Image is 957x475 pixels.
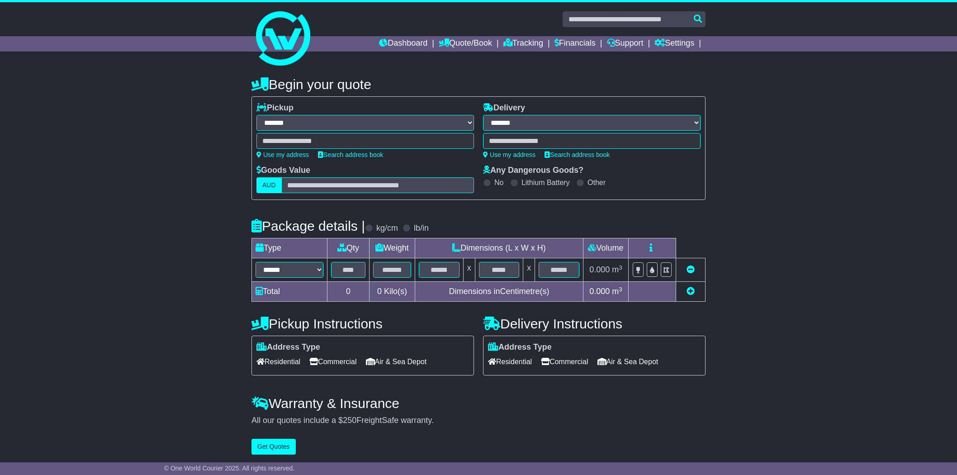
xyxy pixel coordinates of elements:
[545,151,610,158] a: Search address book
[251,316,474,331] h4: Pickup Instructions
[327,282,370,302] td: 0
[256,355,300,369] span: Residential
[256,151,309,158] a: Use my address
[523,258,535,282] td: x
[488,342,552,352] label: Address Type
[589,265,610,274] span: 0.000
[366,355,427,369] span: Air & Sea Depot
[483,316,706,331] h4: Delivery Instructions
[687,265,695,274] a: Remove this item
[256,342,320,352] label: Address Type
[251,77,706,92] h4: Begin your quote
[415,238,583,258] td: Dimensions (L x W x H)
[379,36,427,52] a: Dashboard
[309,355,356,369] span: Commercial
[252,238,327,258] td: Type
[687,287,695,296] a: Add new item
[256,103,294,113] label: Pickup
[494,178,503,187] label: No
[376,223,398,233] label: kg/cm
[587,178,606,187] label: Other
[251,218,365,233] h4: Package details |
[318,151,383,158] a: Search address book
[251,416,706,426] div: All our quotes include a $ FreightSafe warranty.
[521,178,570,187] label: Lithium Battery
[370,238,415,258] td: Weight
[343,416,356,425] span: 250
[164,465,295,472] span: © One World Courier 2025. All rights reserved.
[612,287,622,296] span: m
[597,355,659,369] span: Air & Sea Depot
[370,282,415,302] td: Kilo(s)
[252,282,327,302] td: Total
[612,265,622,274] span: m
[439,36,492,52] a: Quote/Book
[589,287,610,296] span: 0.000
[251,439,296,455] button: Get Quotes
[619,264,622,271] sup: 3
[583,238,628,258] td: Volume
[327,238,370,258] td: Qty
[503,36,543,52] a: Tracking
[654,36,694,52] a: Settings
[463,258,475,282] td: x
[607,36,644,52] a: Support
[554,36,596,52] a: Financials
[377,287,382,296] span: 0
[483,166,583,176] label: Any Dangerous Goods?
[256,177,282,193] label: AUD
[619,286,622,293] sup: 3
[541,355,588,369] span: Commercial
[483,103,525,113] label: Delivery
[414,223,429,233] label: lb/in
[415,282,583,302] td: Dimensions in Centimetre(s)
[488,355,532,369] span: Residential
[251,396,706,411] h4: Warranty & Insurance
[483,151,535,158] a: Use my address
[256,166,310,176] label: Goods Value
